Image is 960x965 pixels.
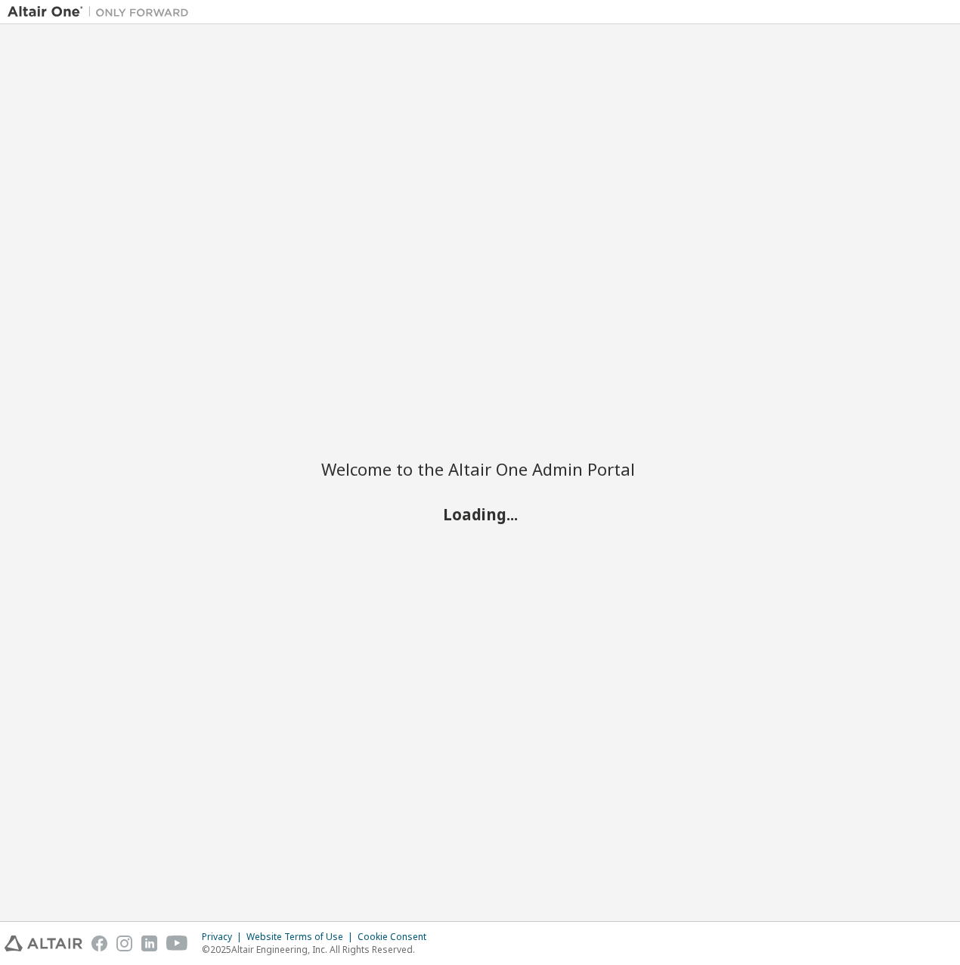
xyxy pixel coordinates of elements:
h2: Loading... [321,504,639,524]
img: youtube.svg [166,936,188,951]
h2: Welcome to the Altair One Admin Portal [321,458,639,479]
img: linkedin.svg [141,936,157,951]
p: © 2025 Altair Engineering, Inc. All Rights Reserved. [202,943,435,956]
img: Altair One [8,5,197,20]
div: Website Terms of Use [246,931,358,943]
img: facebook.svg [91,936,107,951]
div: Cookie Consent [358,931,435,943]
div: Privacy [202,931,246,943]
img: instagram.svg [116,936,132,951]
img: altair_logo.svg [5,936,82,951]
